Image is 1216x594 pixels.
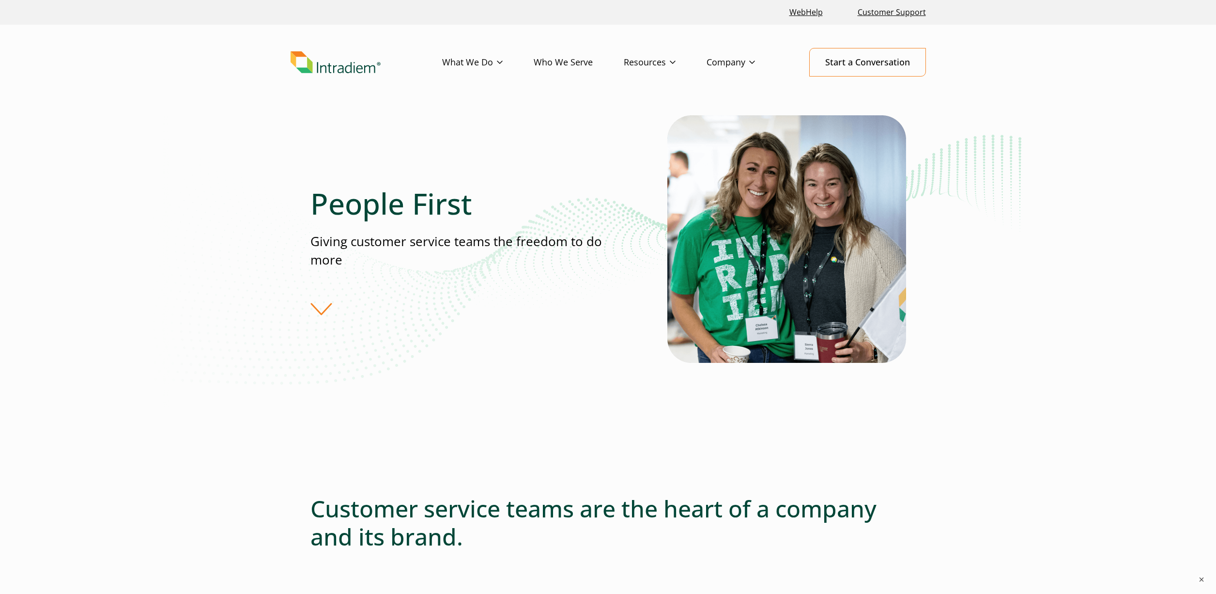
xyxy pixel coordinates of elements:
a: Who We Serve [534,48,624,77]
h1: People First [310,186,608,221]
button: × [1197,575,1206,584]
a: Customer Support [854,2,930,23]
a: Link opens in a new window [785,2,827,23]
a: Link to homepage of Intradiem [291,51,442,74]
a: Start a Conversation [809,48,926,77]
img: Two contact center partners from Intradiem smiling [667,115,906,363]
a: What We Do [442,48,534,77]
p: Giving customer service teams the freedom to do more [310,233,608,269]
a: Company [707,48,786,77]
h2: Customer service teams are the heart of a company and its brand. [310,495,906,550]
a: Resources [624,48,707,77]
img: Intradiem [291,51,381,74]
